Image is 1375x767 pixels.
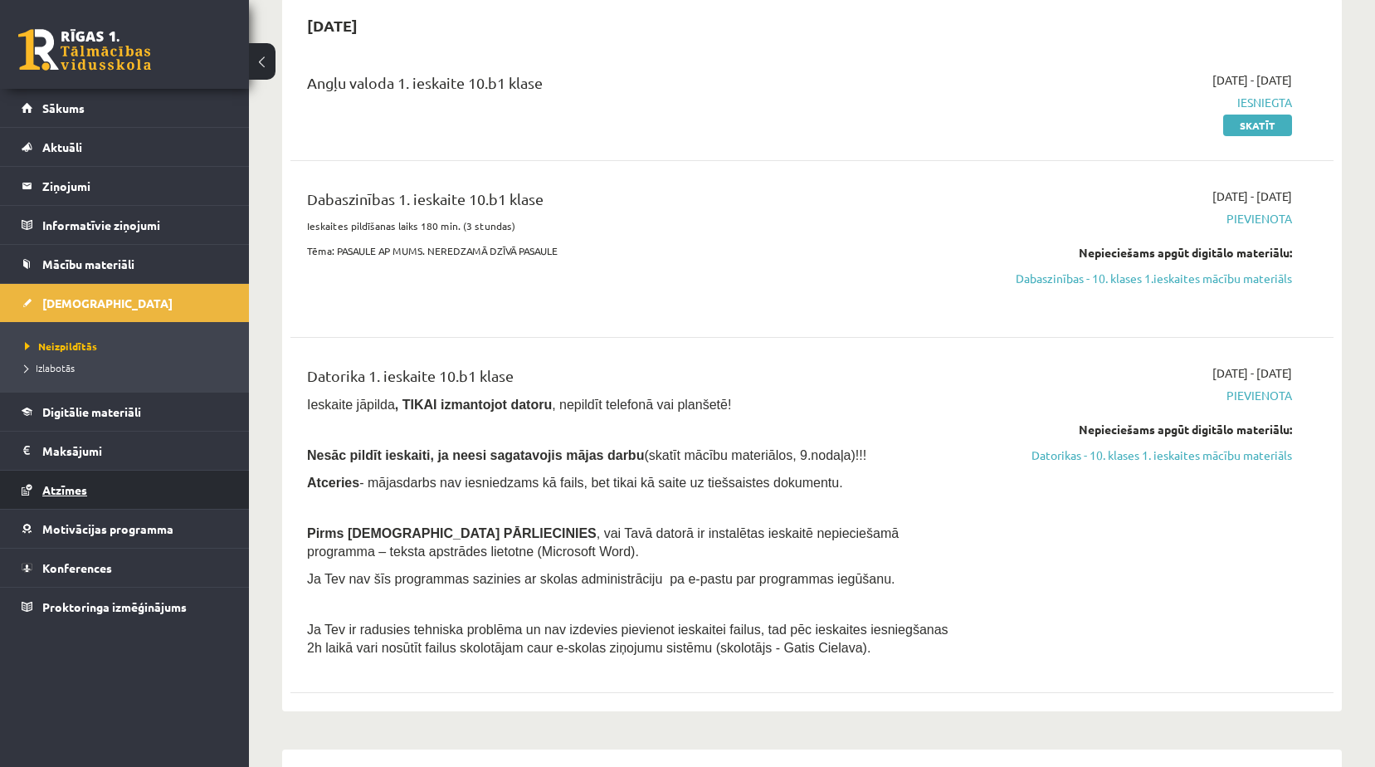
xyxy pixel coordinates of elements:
a: Aktuāli [22,128,228,166]
a: Digitālie materiāli [22,393,228,431]
span: Ja Tev ir radusies tehniska problēma un nav izdevies pievienot ieskaitei failus, tad pēc ieskaite... [307,623,948,655]
b: , TIKAI izmantojot datoru [395,398,552,412]
legend: Ziņojumi [42,167,228,205]
span: [DATE] - [DATE] [1212,188,1292,205]
span: Izlabotās [25,361,75,374]
a: [DEMOGRAPHIC_DATA] [22,284,228,322]
div: Angļu valoda 1. ieskaite 10.b1 klase [307,71,955,102]
p: Ieskaites pildīšanas laiks 180 min. (3 stundas) [307,218,955,233]
div: Datorika 1. ieskaite 10.b1 klase [307,364,955,395]
span: [DATE] - [DATE] [1212,364,1292,382]
a: Proktoringa izmēģinājums [22,588,228,626]
a: Maksājumi [22,432,228,470]
span: Aktuāli [42,139,82,154]
a: Atzīmes [22,471,228,509]
a: Ziņojumi [22,167,228,205]
span: Konferences [42,560,112,575]
span: Sākums [42,100,85,115]
a: Neizpildītās [25,339,232,354]
a: Sākums [22,89,228,127]
span: Proktoringa izmēģinājums [42,599,187,614]
span: Pievienota [980,210,1292,227]
a: Izlabotās [25,360,232,375]
span: Atzīmes [42,482,87,497]
legend: Informatīvie ziņojumi [42,206,228,244]
div: Nepieciešams apgūt digitālo materiālu: [980,421,1292,438]
div: Dabaszinības 1. ieskaite 10.b1 klase [307,188,955,218]
span: Pievienota [980,387,1292,404]
span: Nesāc pildīt ieskaiti, ja neesi sagatavojis mājas darbu [307,448,644,462]
span: Digitālie materiāli [42,404,141,419]
p: Tēma: PASAULE AP MUMS. NEREDZAMĀ DZĪVĀ PASAULE [307,243,955,258]
a: Mācību materiāli [22,245,228,283]
a: Datorikas - 10. klases 1. ieskaites mācību materiāls [980,447,1292,464]
span: - mājasdarbs nav iesniedzams kā fails, bet tikai kā saite uz tiešsaistes dokumentu. [307,476,843,490]
b: Atceries [307,476,359,490]
span: (skatīt mācību materiālos, 9.nodaļa)!!! [644,448,866,462]
span: , vai Tavā datorā ir instalētas ieskaitē nepieciešamā programma – teksta apstrādes lietotne (Micr... [307,526,899,559]
span: Neizpildītās [25,340,97,353]
a: Dabaszinības - 10. klases 1.ieskaites mācību materiāls [980,270,1292,287]
span: Mācību materiāli [42,256,134,271]
a: Rīgas 1. Tālmācības vidusskola [18,29,151,71]
h2: [DATE] [290,6,374,45]
a: Konferences [22,549,228,587]
span: Ieskaite jāpilda , nepildīt telefonā vai planšetē! [307,398,731,412]
a: Skatīt [1223,115,1292,136]
span: Motivācijas programma [42,521,173,536]
span: Ja Tev nav šīs programmas sazinies ar skolas administrāciju pa e-pastu par programmas iegūšanu. [307,572,895,586]
span: [DATE] - [DATE] [1212,71,1292,89]
div: Nepieciešams apgūt digitālo materiālu: [980,244,1292,261]
a: Motivācijas programma [22,510,228,548]
span: Pirms [DEMOGRAPHIC_DATA] PĀRLIECINIES [307,526,597,540]
span: [DEMOGRAPHIC_DATA] [42,296,173,310]
span: Iesniegta [980,94,1292,111]
a: Informatīvie ziņojumi [22,206,228,244]
legend: Maksājumi [42,432,228,470]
